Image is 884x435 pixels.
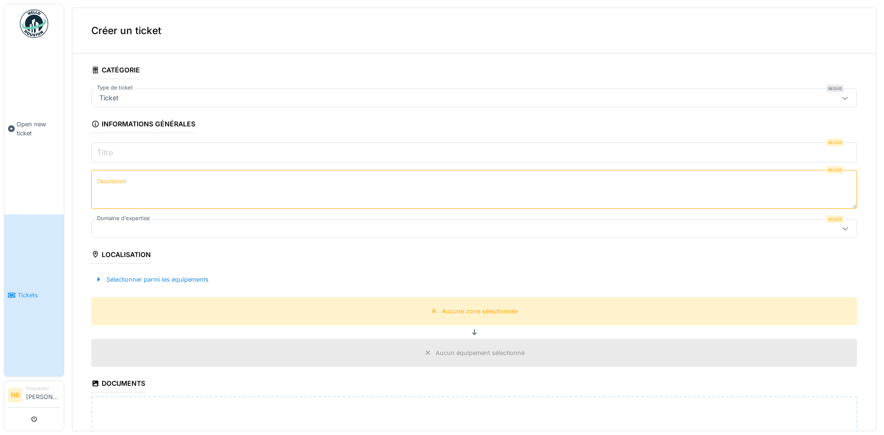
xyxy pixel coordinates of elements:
[826,215,844,223] div: Requis
[72,8,876,53] div: Créer un ticket
[95,84,135,92] label: Type de ticket
[826,166,844,174] div: Requis
[95,176,128,187] label: Description
[4,214,64,377] a: Tickets
[95,147,115,158] label: Titre
[91,248,151,264] div: Localisation
[91,273,212,286] div: Sélectionner parmi les équipements
[436,348,525,357] div: Aucun équipement sélectionné
[96,93,123,103] div: Ticket
[26,385,60,405] li: [PERSON_NAME]
[95,214,152,222] label: Domaine d'expertise
[8,388,22,402] li: NB
[826,139,844,146] div: Requis
[18,291,60,300] span: Tickets
[91,117,195,133] div: Informations générales
[17,120,60,138] span: Open new ticket
[8,385,60,408] a: NB Requester[PERSON_NAME]
[91,376,145,392] div: Documents
[442,307,518,316] div: Aucune zone sélectionnée
[26,385,60,392] div: Requester
[20,9,48,38] img: Badge_color-CXgf-gQk.svg
[4,43,64,214] a: Open new ticket
[91,63,140,79] div: Catégorie
[826,85,844,92] div: Requis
